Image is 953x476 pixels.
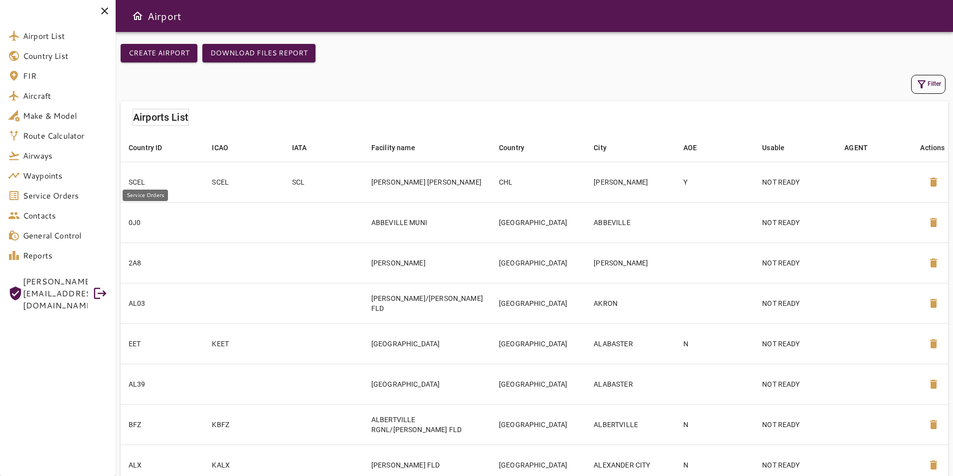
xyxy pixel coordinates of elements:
div: IATA [292,142,307,154]
span: Service Orders [23,190,108,202]
span: AOE [683,142,710,154]
td: [GEOGRAPHIC_DATA] [363,364,491,404]
div: AOE [683,142,697,154]
td: ABBEVILLE [586,202,675,242]
td: 0J0 [121,202,204,242]
td: SCL [284,162,363,202]
div: ICAO [212,142,228,154]
span: Usable [762,142,797,154]
button: Filter [911,75,946,94]
td: ABBEVILLE MUNI [363,202,491,242]
span: delete [928,217,940,229]
p: NOT READY [762,258,828,268]
span: FIR [23,70,108,82]
p: NOT READY [762,460,828,470]
span: delete [928,419,940,431]
td: [GEOGRAPHIC_DATA] [491,364,586,404]
td: [PERSON_NAME] [586,162,675,202]
td: [PERSON_NAME] [586,242,675,283]
button: Download Files Report [202,44,316,62]
td: [GEOGRAPHIC_DATA] [491,242,586,283]
div: Country [499,142,524,154]
td: N [675,404,754,445]
td: [PERSON_NAME]/[PERSON_NAME] FLD [363,283,491,323]
p: NOT READY [762,379,828,389]
button: Open drawer [128,6,148,26]
td: [PERSON_NAME] [363,242,491,283]
td: BFZ [121,404,204,445]
p: NOT READY [762,218,828,228]
td: ALBERTVILLE [586,404,675,445]
td: AL03 [121,283,204,323]
span: AGENT [844,142,881,154]
div: Usable [762,142,785,154]
span: ICAO [212,142,241,154]
td: Y [675,162,754,202]
div: Service Orders [123,190,168,201]
span: delete [928,297,940,309]
p: NOT READY [762,177,828,187]
button: Delete Airport [922,372,946,396]
td: SCEL [121,162,204,202]
p: NOT READY [762,420,828,430]
td: [GEOGRAPHIC_DATA] [491,404,586,445]
span: Route Calculator [23,130,108,142]
td: [GEOGRAPHIC_DATA] [491,323,586,364]
td: ALABASTER [586,364,675,404]
button: Delete Airport [922,170,946,194]
span: General Control [23,230,108,241]
span: delete [928,176,940,188]
td: EET [121,323,204,364]
span: IATA [292,142,320,154]
td: [GEOGRAPHIC_DATA] [491,283,586,323]
h6: Airports List [133,109,188,125]
td: KEET [204,323,284,364]
button: Delete Airport [922,211,946,235]
button: Delete Airport [922,332,946,356]
td: N [675,323,754,364]
span: Country List [23,50,108,62]
span: delete [928,257,940,269]
td: [PERSON_NAME] [PERSON_NAME] [363,162,491,202]
span: Reports [23,249,108,261]
p: NOT READY [762,339,828,349]
p: NOT READY [762,298,828,308]
span: Waypoints [23,170,108,182]
span: delete [928,459,940,471]
td: 2A8 [121,242,204,283]
td: [GEOGRAPHIC_DATA] [491,202,586,242]
span: [PERSON_NAME][EMAIL_ADDRESS][DOMAIN_NAME] [23,275,88,311]
td: CHL [491,162,586,202]
td: AL39 [121,364,204,404]
span: Facility name [371,142,428,154]
div: AGENT [844,142,868,154]
button: Delete Airport [922,413,946,437]
button: Delete Airport [922,291,946,315]
td: SCEL [204,162,284,202]
span: Country [499,142,537,154]
span: City [594,142,620,154]
td: ALABASTER [586,323,675,364]
span: Make & Model [23,110,108,122]
span: Country ID [129,142,175,154]
h6: Airport [148,8,181,24]
div: Facility name [371,142,415,154]
td: [GEOGRAPHIC_DATA] [363,323,491,364]
span: Airways [23,150,108,162]
span: Aircraft [23,90,108,102]
span: delete [928,338,940,350]
span: delete [928,378,940,390]
div: City [594,142,607,154]
button: Create airport [121,44,197,62]
div: Country ID [129,142,162,154]
span: Contacts [23,210,108,222]
td: AKRON [586,283,675,323]
td: ALBERTVILLE RGNL/[PERSON_NAME] FLD [363,404,491,445]
td: KBFZ [204,404,284,445]
span: Airport List [23,30,108,42]
button: Delete Airport [922,251,946,275]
